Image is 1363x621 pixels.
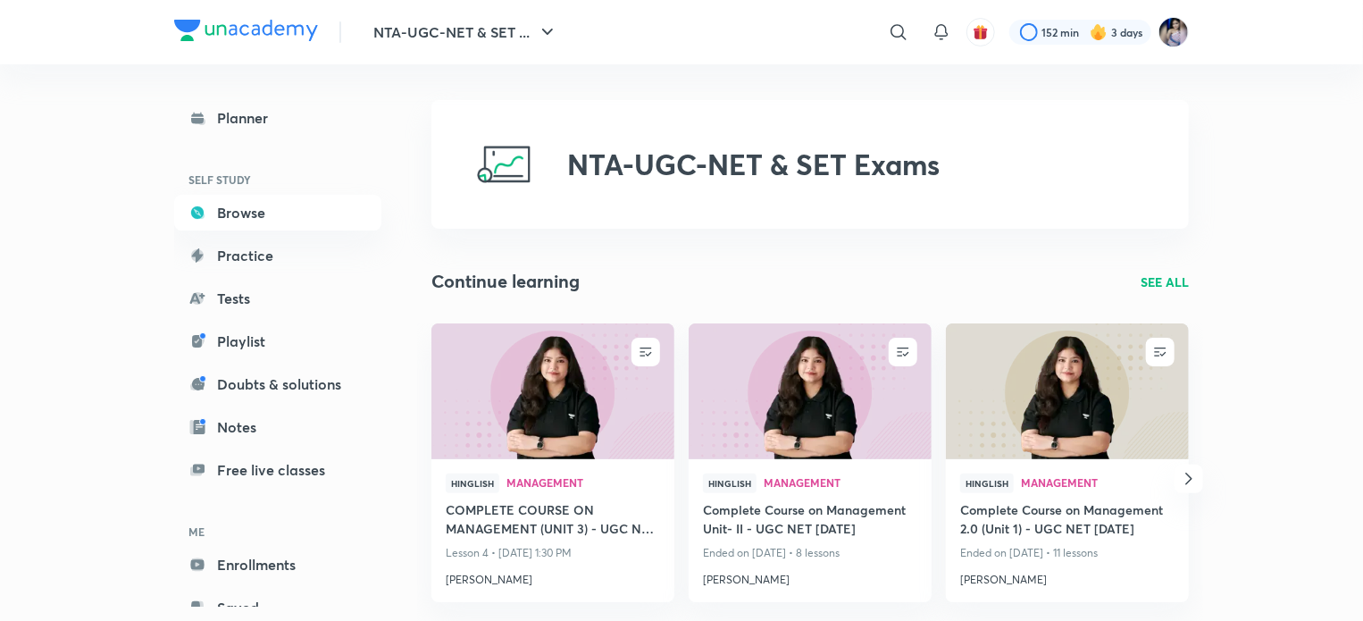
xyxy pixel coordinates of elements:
[764,477,917,488] span: Management
[363,14,569,50] button: NTA-UGC-NET & SET ...
[1021,477,1175,488] span: Management
[446,500,660,541] a: COMPLETE COURSE ON MANAGEMENT (UNIT 3) - UGC NET [DATE]
[686,322,933,460] img: new-thumbnail
[446,541,660,565] p: Lesson 4 • [DATE] 1:30 PM
[431,268,580,295] h2: Continue learning
[174,164,381,195] h6: SELF STUDY
[703,500,917,541] a: Complete Course on Management Unit- II - UGC NET [DATE]
[689,323,932,459] a: new-thumbnail
[943,322,1191,460] img: new-thumbnail
[174,323,381,359] a: Playlist
[703,474,757,493] span: Hinglish
[1158,17,1189,47] img: Tanya Gautam
[446,565,660,588] a: [PERSON_NAME]
[446,474,499,493] span: Hinglish
[960,500,1175,541] a: Complete Course on Management 2.0 (Unit 1) - UGC NET [DATE]
[474,136,531,193] img: NTA-UGC-NET & SET Exams
[429,322,676,460] img: new-thumbnail
[973,24,989,40] img: avatar
[174,516,381,547] h6: ME
[174,195,381,231] a: Browse
[431,323,674,459] a: new-thumbnail
[1141,273,1189,291] a: SEE ALL
[567,147,940,181] h2: NTA-UGC-NET & SET Exams
[174,100,381,136] a: Planner
[764,477,917,490] a: Management
[174,281,381,316] a: Tests
[174,547,381,583] a: Enrollments
[174,409,381,445] a: Notes
[960,474,1014,493] span: Hinglish
[174,452,381,488] a: Free live classes
[703,565,917,588] a: [PERSON_NAME]
[703,541,917,565] p: Ended on [DATE] • 8 lessons
[174,20,318,41] img: Company Logo
[1021,477,1175,490] a: Management
[960,541,1175,565] p: Ended on [DATE] • 11 lessons
[174,20,318,46] a: Company Logo
[174,366,381,402] a: Doubts & solutions
[946,323,1189,459] a: new-thumbnail
[506,477,660,488] span: Management
[966,18,995,46] button: avatar
[70,14,118,29] span: Support
[174,238,381,273] a: Practice
[1090,23,1108,41] img: streak
[960,565,1175,588] a: [PERSON_NAME]
[506,477,660,490] a: Management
